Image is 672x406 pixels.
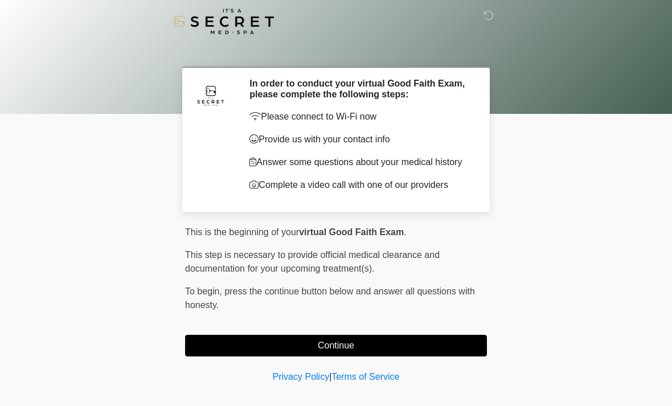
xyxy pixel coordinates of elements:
span: To begin, [185,286,224,296]
h2: In order to conduct your virtual Good Faith Exam, please complete the following steps: [249,78,470,100]
button: Continue [185,335,487,356]
strong: virtual Good Faith Exam [299,227,404,237]
span: This is the beginning of your [185,227,299,237]
a: Terms of Service [331,372,399,382]
img: It's A Secret Med Spa Logo [174,9,274,34]
p: Provide us with your contact info [249,133,470,146]
span: press the continue button below and answer all questions with honesty. [185,286,475,310]
a: Privacy Policy [273,372,330,382]
img: Agent Avatar [194,78,228,112]
a: | [329,372,331,382]
h1: ‎ ‎ [177,41,495,62]
span: . [404,227,406,237]
p: Please connect to Wi-Fi now [249,110,470,124]
p: Complete a video call with one of our providers [249,178,470,192]
p: Answer some questions about your medical history [249,155,470,169]
span: This step is necessary to provide official medical clearance and documentation for your upcoming ... [185,250,440,273]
